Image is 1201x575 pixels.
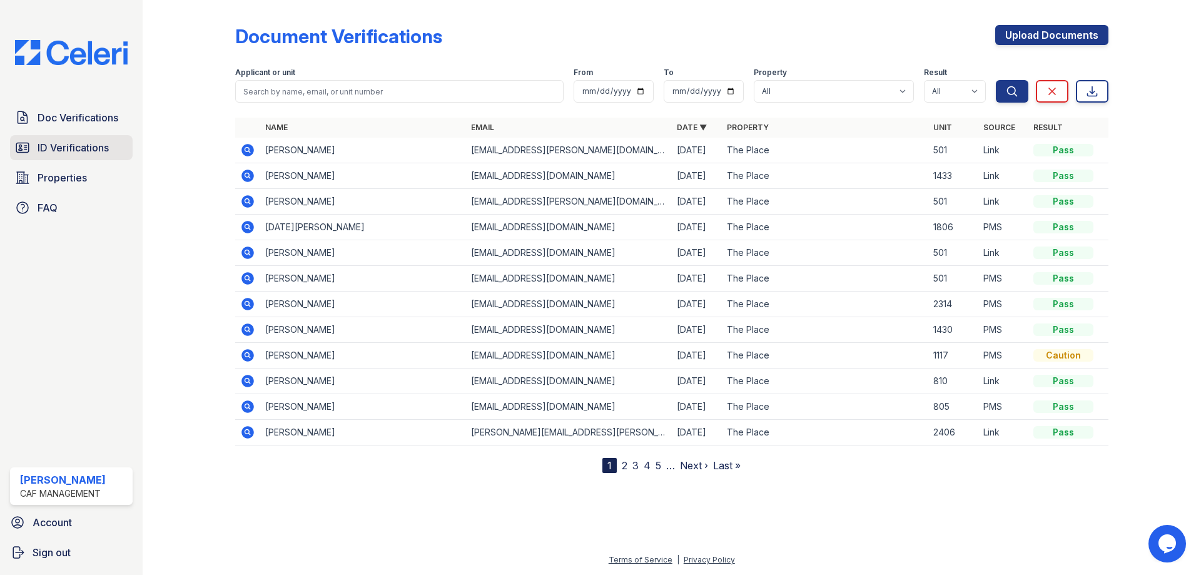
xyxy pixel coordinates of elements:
[260,343,466,369] td: [PERSON_NAME]
[1033,144,1093,156] div: Pass
[978,215,1028,240] td: PMS
[1033,298,1093,310] div: Pass
[644,459,651,472] a: 4
[260,394,466,420] td: [PERSON_NAME]
[260,138,466,163] td: [PERSON_NAME]
[632,459,639,472] a: 3
[1033,195,1093,208] div: Pass
[466,420,672,445] td: [PERSON_NAME][EMAIL_ADDRESS][PERSON_NAME][DOMAIN_NAME]
[928,215,978,240] td: 1806
[10,195,133,220] a: FAQ
[928,240,978,266] td: 501
[471,123,494,132] a: Email
[672,240,722,266] td: [DATE]
[933,123,952,132] a: Unit
[722,240,928,266] td: The Place
[978,343,1028,369] td: PMS
[20,472,106,487] div: [PERSON_NAME]
[722,420,928,445] td: The Place
[260,266,466,292] td: [PERSON_NAME]
[260,317,466,343] td: [PERSON_NAME]
[722,163,928,189] td: The Place
[260,163,466,189] td: [PERSON_NAME]
[33,515,72,530] span: Account
[260,292,466,317] td: [PERSON_NAME]
[722,138,928,163] td: The Place
[466,266,672,292] td: [EMAIL_ADDRESS][DOMAIN_NAME]
[672,394,722,420] td: [DATE]
[260,420,466,445] td: [PERSON_NAME]
[978,369,1028,394] td: Link
[466,189,672,215] td: [EMAIL_ADDRESS][PERSON_NAME][DOMAIN_NAME]
[677,123,707,132] a: Date ▼
[666,458,675,473] span: …
[978,420,1028,445] td: Link
[574,68,593,78] label: From
[672,420,722,445] td: [DATE]
[928,420,978,445] td: 2406
[235,80,564,103] input: Search by name, email, or unit number
[928,369,978,394] td: 810
[754,68,787,78] label: Property
[722,266,928,292] td: The Place
[928,292,978,317] td: 2314
[677,555,679,564] div: |
[5,510,138,535] a: Account
[1033,221,1093,233] div: Pass
[684,555,735,564] a: Privacy Policy
[928,163,978,189] td: 1433
[978,292,1028,317] td: PMS
[978,394,1028,420] td: PMS
[672,369,722,394] td: [DATE]
[235,68,295,78] label: Applicant or unit
[20,487,106,500] div: CAF Management
[672,138,722,163] td: [DATE]
[1033,323,1093,336] div: Pass
[1033,426,1093,439] div: Pass
[672,266,722,292] td: [DATE]
[38,110,118,125] span: Doc Verifications
[722,317,928,343] td: The Place
[722,189,928,215] td: The Place
[978,163,1028,189] td: Link
[672,163,722,189] td: [DATE]
[928,394,978,420] td: 805
[466,292,672,317] td: [EMAIL_ADDRESS][DOMAIN_NAME]
[672,343,722,369] td: [DATE]
[672,215,722,240] td: [DATE]
[722,369,928,394] td: The Place
[5,540,138,565] a: Sign out
[1033,375,1093,387] div: Pass
[928,317,978,343] td: 1430
[1033,123,1063,132] a: Result
[1033,349,1093,362] div: Caution
[235,25,442,48] div: Document Verifications
[722,343,928,369] td: The Place
[656,459,661,472] a: 5
[622,459,627,472] a: 2
[983,123,1015,132] a: Source
[10,135,133,160] a: ID Verifications
[978,138,1028,163] td: Link
[466,240,672,266] td: [EMAIL_ADDRESS][DOMAIN_NAME]
[722,215,928,240] td: The Place
[672,189,722,215] td: [DATE]
[466,215,672,240] td: [EMAIL_ADDRESS][DOMAIN_NAME]
[1148,525,1188,562] iframe: chat widget
[928,138,978,163] td: 501
[38,140,109,155] span: ID Verifications
[260,369,466,394] td: [PERSON_NAME]
[10,165,133,190] a: Properties
[928,266,978,292] td: 501
[978,240,1028,266] td: Link
[602,458,617,473] div: 1
[672,292,722,317] td: [DATE]
[978,317,1028,343] td: PMS
[722,292,928,317] td: The Place
[1033,400,1093,413] div: Pass
[680,459,708,472] a: Next ›
[995,25,1108,45] a: Upload Documents
[5,40,138,65] img: CE_Logo_Blue-a8612792a0a2168367f1c8372b55b34899dd931a85d93a1a3d3e32e68fde9ad4.png
[713,459,741,472] a: Last »
[466,138,672,163] td: [EMAIL_ADDRESS][PERSON_NAME][DOMAIN_NAME]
